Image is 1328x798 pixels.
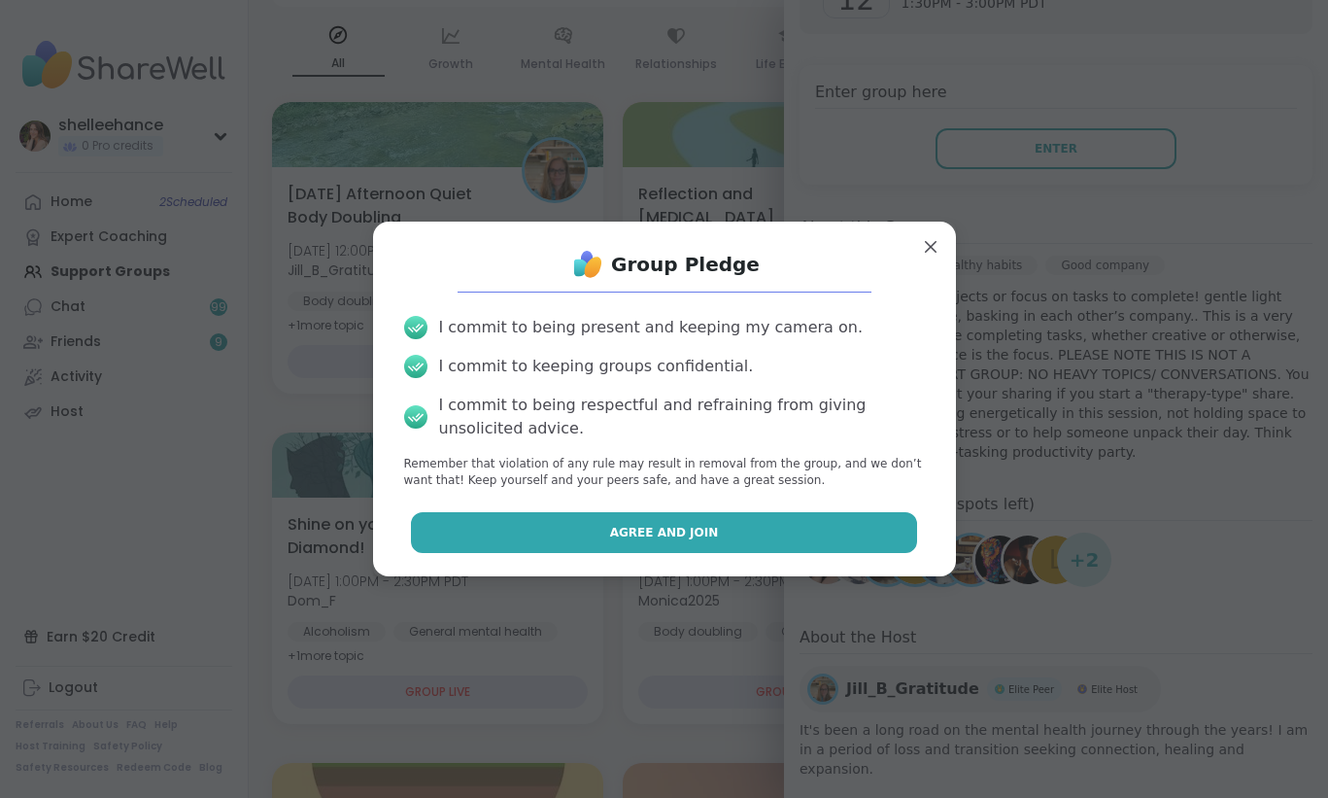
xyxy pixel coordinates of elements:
div: I commit to being present and keeping my camera on. [439,316,863,339]
div: I commit to keeping groups confidential. [439,355,754,378]
h1: Group Pledge [611,251,760,278]
span: Agree and Join [610,524,719,541]
p: Remember that violation of any rule may result in removal from the group, and we don’t want that!... [404,456,925,489]
img: ShareWell Logo [568,245,607,284]
button: Agree and Join [411,512,917,553]
div: I commit to being respectful and refraining from giving unsolicited advice. [439,394,925,440]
